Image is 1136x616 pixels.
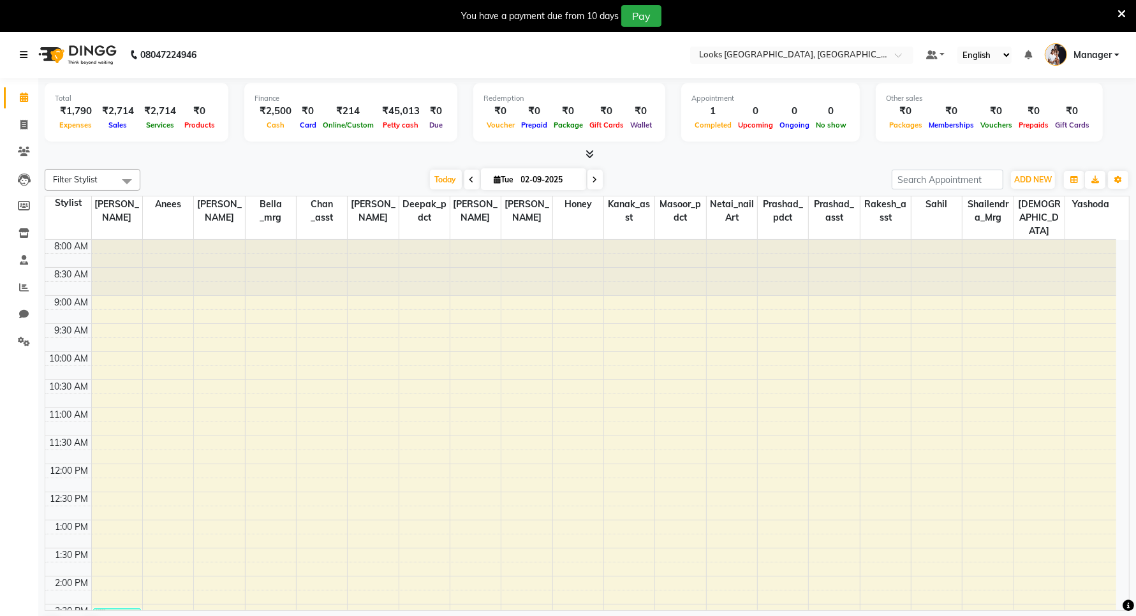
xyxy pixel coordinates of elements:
[886,93,1093,104] div: Other sales
[1014,175,1052,184] span: ADD NEW
[977,121,1015,129] span: Vouchers
[461,10,619,23] div: You have a payment due from 10 days
[320,121,377,129] span: Online/Custom
[518,104,550,119] div: ₹0
[194,196,244,226] span: [PERSON_NAME]
[886,104,926,119] div: ₹0
[45,196,91,210] div: Stylist
[52,324,91,337] div: 9:30 AM
[320,104,377,119] div: ₹214
[553,196,603,212] span: Honey
[47,436,91,450] div: 11:30 AM
[399,196,450,226] span: Deepak_pdct
[106,121,131,129] span: Sales
[886,121,926,129] span: Packages
[776,104,813,119] div: 0
[254,104,297,119] div: ₹2,500
[518,121,550,129] span: Prepaid
[55,93,218,104] div: Total
[297,121,320,129] span: Card
[860,196,911,226] span: Rakesh_asst
[926,121,977,129] span: Memberships
[550,104,586,119] div: ₹0
[707,196,757,226] span: Netai_nail art
[813,104,850,119] div: 0
[48,492,91,506] div: 12:30 PM
[735,104,776,119] div: 0
[586,104,627,119] div: ₹0
[52,296,91,309] div: 9:00 AM
[691,121,735,129] span: Completed
[517,170,581,189] input: 2025-09-02
[776,121,813,129] span: Ongoing
[97,104,139,119] div: ₹2,714
[491,175,517,184] span: Tue
[92,196,142,226] span: [PERSON_NAME]
[963,196,1013,226] span: Shailendra_Mrg
[691,93,850,104] div: Appointment
[1052,121,1093,129] span: Gift Cards
[181,121,218,129] span: Products
[1015,104,1052,119] div: ₹0
[1052,104,1093,119] div: ₹0
[604,196,654,226] span: Kanak_asst
[53,576,91,590] div: 2:00 PM
[47,408,91,422] div: 11:00 AM
[430,170,462,189] span: Today
[627,121,655,129] span: Wallet
[926,104,977,119] div: ₹0
[47,352,91,365] div: 10:00 AM
[1073,48,1112,62] span: Manager
[143,121,177,129] span: Services
[426,121,446,129] span: Due
[53,174,98,184] span: Filter Stylist
[53,548,91,562] div: 1:30 PM
[892,170,1003,189] input: Search Appointment
[254,93,447,104] div: Finance
[627,104,655,119] div: ₹0
[1015,121,1052,129] span: Prepaids
[911,196,962,212] span: Sahil
[48,464,91,478] div: 12:00 PM
[47,380,91,393] div: 10:30 AM
[450,196,501,226] span: [PERSON_NAME]
[263,121,288,129] span: Cash
[52,268,91,281] div: 8:30 AM
[501,196,552,226] span: [PERSON_NAME]
[425,104,447,119] div: ₹0
[1065,196,1116,212] span: Yashoda
[297,196,347,226] span: Chan _asst
[735,121,776,129] span: Upcoming
[139,104,181,119] div: ₹2,714
[55,104,97,119] div: ₹1,790
[691,104,735,119] div: 1
[57,121,96,129] span: Expenses
[1045,43,1067,66] img: Manager
[33,37,120,73] img: logo
[297,104,320,119] div: ₹0
[758,196,808,226] span: Prashad_pdct
[53,520,91,534] div: 1:00 PM
[348,196,398,226] span: [PERSON_NAME]
[140,37,196,73] b: 08047224946
[1011,171,1055,189] button: ADD NEW
[181,104,218,119] div: ₹0
[483,93,655,104] div: Redemption
[621,5,661,27] button: Pay
[655,196,705,226] span: Masoor_pdct
[550,121,586,129] span: Package
[977,104,1015,119] div: ₹0
[377,104,425,119] div: ₹45,013
[483,104,518,119] div: ₹0
[813,121,850,129] span: No show
[380,121,422,129] span: Petty cash
[586,121,627,129] span: Gift Cards
[246,196,296,226] span: Bella _mrg
[809,196,859,226] span: Prashad_asst
[143,196,193,212] span: Anees
[483,121,518,129] span: Voucher
[52,240,91,253] div: 8:00 AM
[1014,196,1065,239] span: [DEMOGRAPHIC_DATA]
